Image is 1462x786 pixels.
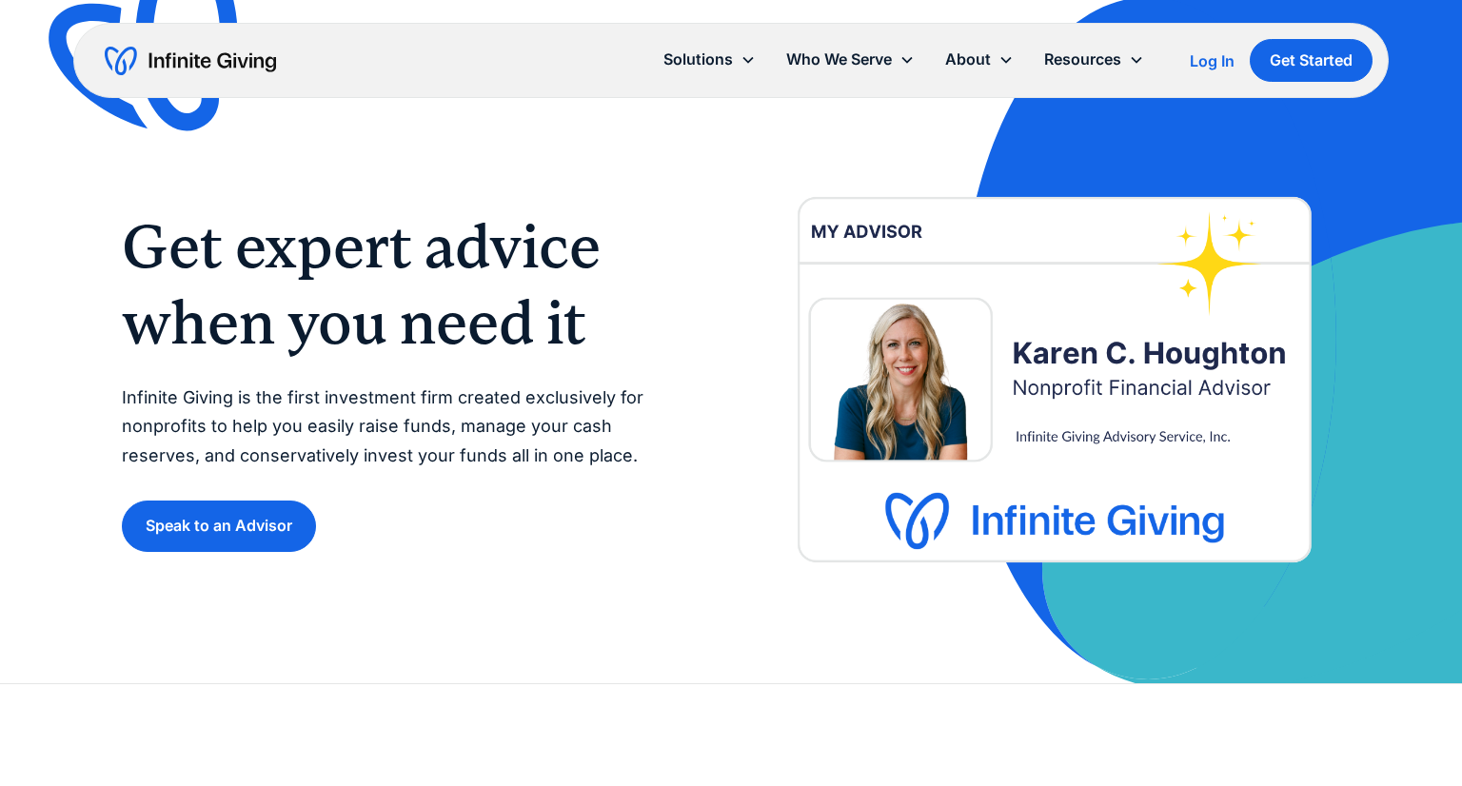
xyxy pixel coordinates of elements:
div: About [930,39,1029,80]
a: Speak to an Advisor [122,501,316,551]
a: Get Started [1250,39,1373,82]
div: Who We Serve [786,47,892,72]
div: Solutions [663,47,733,72]
div: About [945,47,991,72]
div: Resources [1044,47,1121,72]
h1: Get expert advice when you need it [122,208,693,361]
a: home [105,46,276,76]
p: Infinite Giving is the first investment firm created exclusively for nonprofits to help you easil... [122,383,693,471]
div: Solutions [648,39,771,80]
a: Log In [1190,49,1235,72]
div: Who We Serve [771,39,930,80]
div: Log In [1190,53,1235,69]
div: Resources [1029,39,1159,80]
